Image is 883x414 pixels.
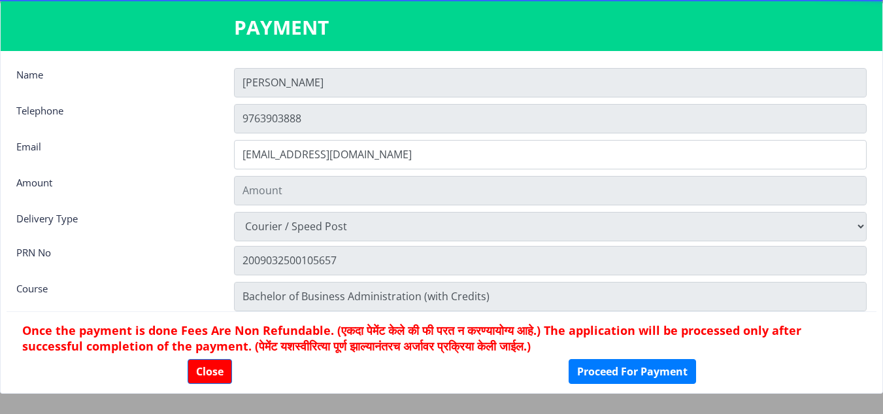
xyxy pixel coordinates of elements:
[7,282,224,308] div: Course
[7,140,224,166] div: Email
[569,359,696,384] button: Proceed For Payment
[234,14,650,41] h3: PAYMENT
[234,246,867,275] input: Zipcode
[22,322,861,354] h6: Once the payment is done Fees Are Non Refundable. (एकदा पेमेंट केले की फी परत न करण्यायोग्य आहे.)...
[7,246,224,272] div: PRN No
[234,140,867,169] input: Email
[188,359,232,384] button: Close
[234,176,867,205] input: Amount
[234,68,867,97] input: Name
[234,282,867,311] input: Zipcode
[7,104,224,130] div: Telephone
[234,104,867,133] input: Telephone
[7,68,224,94] div: Name
[7,176,224,202] div: Amount
[7,212,224,238] div: Delivery Type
